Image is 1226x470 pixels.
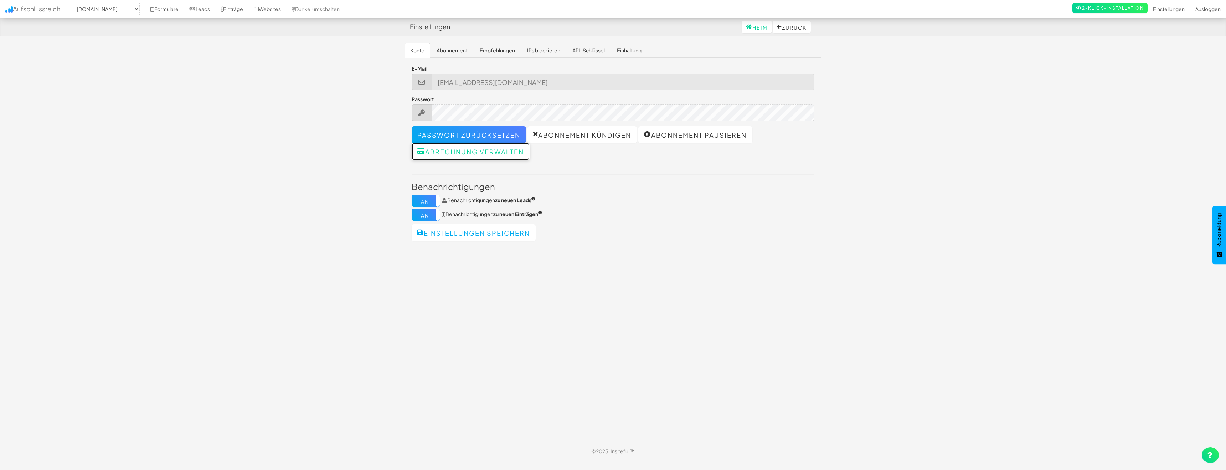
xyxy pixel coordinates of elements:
font: Einstellungen [1153,6,1185,12]
font: Aufschlussreich [13,5,60,13]
button: Abrechnung verwalten [412,143,530,160]
font: Benachrichtigungen [412,181,495,192]
font: Zurück [782,24,807,31]
font: Benachrichtigungen [445,211,493,217]
a: Abonnement [431,43,473,58]
font: Abonnement [437,47,468,53]
font: zu neuen Leads [495,197,531,203]
font: E-Mail [412,65,428,72]
font: IPs blockieren [527,47,560,53]
font: Einträge [223,6,243,12]
input: john@doe.com [432,74,815,90]
font: Leads [196,6,210,12]
font: Formulare [154,6,179,12]
button: Einstellungen speichern [412,224,536,241]
font: Konto [410,47,424,53]
font: Ausloggen [1195,6,1221,12]
a: Empfehlungen [474,43,521,58]
img: icon.png [5,6,13,13]
font: Einstellungen [410,22,450,31]
font: Abonnement kündigen [538,131,631,139]
font: API-Schlüssel [572,47,605,53]
a: 2-Klick-Installation [1072,3,1148,13]
font: An [421,212,429,219]
a: Heim [742,21,772,33]
font: Passwort [412,96,434,102]
font: 2025, Insiteful ™ [596,448,635,454]
a: Passwort zurücksetzen [412,126,526,143]
font: Websites [259,6,281,12]
a: IPs blockieren [521,43,566,58]
font: Dunkel umschalten [295,6,340,12]
font: Rückmeldung [1216,213,1222,248]
font: zu neuen Einträgen [493,211,538,217]
font: Passwort zurücksetzen [417,131,520,139]
font: © [591,448,596,454]
a: Abonnement pausieren [638,126,752,143]
font: 2-Klick-Installation [1082,5,1144,11]
font: Abrechnung verwalten [425,148,524,156]
font: Einhaltung [617,47,642,53]
button: Zurück [773,21,811,33]
font: Abonnement pausieren [651,131,747,139]
font: Heim [752,24,768,31]
font: Benachrichtigungen [447,197,495,203]
font: Empfehlungen [480,47,515,53]
button: Feedback - Umfrage anzeigen [1212,206,1226,264]
font: Einstellungen speichern [424,229,530,237]
font: An [421,198,429,205]
a: API-Schlüssel [567,43,611,58]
